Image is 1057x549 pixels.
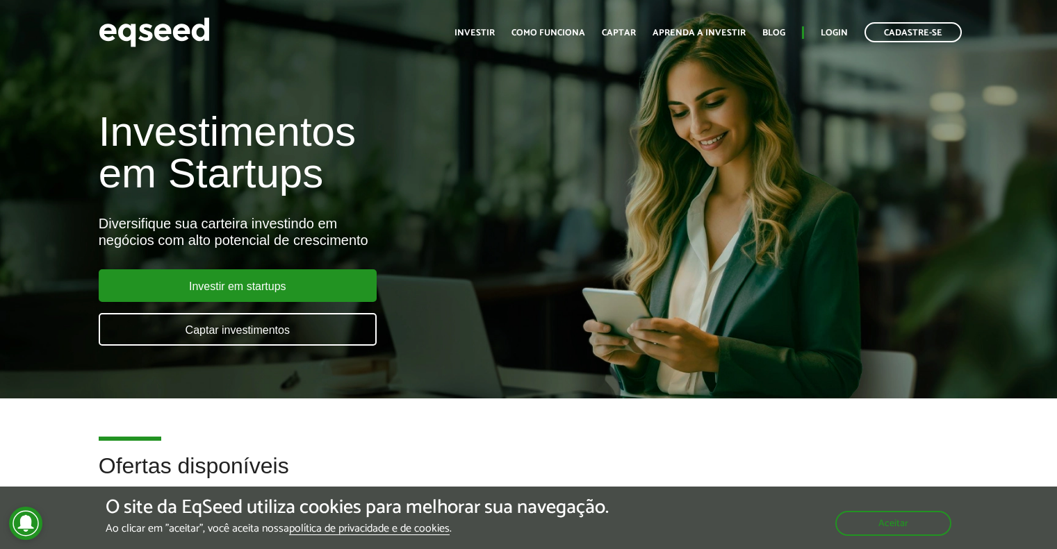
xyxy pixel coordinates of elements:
a: Investir [454,28,495,37]
p: Ao clicar em "aceitar", você aceita nossa . [106,522,609,535]
h5: O site da EqSeed utiliza cookies para melhorar sua navegação. [106,497,609,518]
a: Investir em startups [99,269,377,302]
button: Aceitar [835,511,951,536]
a: Login [821,28,848,37]
div: Diversifique sua carteira investindo em negócios com alto potencial de crescimento [99,215,607,248]
a: Captar [602,28,636,37]
a: Como funciona [511,28,585,37]
a: Cadastre-se [865,22,962,42]
a: Captar investimentos [99,313,377,346]
a: Blog [762,28,785,37]
a: Aprenda a investir [653,28,746,37]
a: política de privacidade e de cookies [289,523,450,535]
h2: Ofertas disponíveis [99,454,959,499]
h1: Investimentos em Startups [99,111,607,194]
img: EqSeed [99,14,210,51]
